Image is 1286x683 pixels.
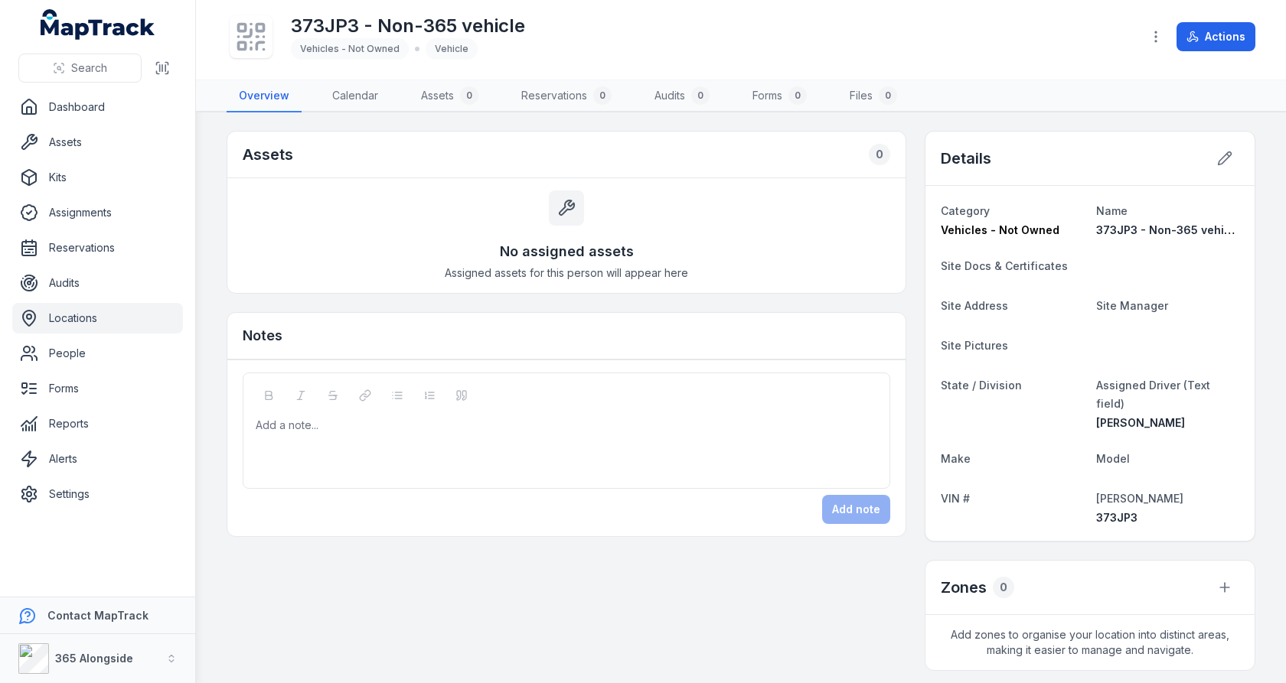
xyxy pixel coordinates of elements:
[1096,379,1210,410] span: Assigned Driver (Text field)
[941,339,1008,352] span: Site Pictures
[925,615,1255,670] span: Add zones to organise your location into distinct areas, making it easier to manage and navigate.
[291,14,525,38] h1: 373JP3 - Non-365 vehicle
[869,144,890,165] div: 0
[426,38,478,60] div: Vehicle
[320,80,390,112] a: Calendar
[941,452,971,465] span: Make
[227,80,302,112] a: Overview
[500,241,634,262] h3: No assigned assets
[12,338,183,369] a: People
[18,54,142,83] button: Search
[941,148,991,169] h2: Details
[1096,299,1168,312] span: Site Manager
[593,86,612,105] div: 0
[12,127,183,158] a: Assets
[12,373,183,404] a: Forms
[1177,22,1255,51] button: Actions
[47,609,149,622] strong: Contact MapTrack
[941,299,1008,312] span: Site Address
[12,92,183,122] a: Dashboard
[12,479,183,509] a: Settings
[12,162,183,193] a: Kits
[740,80,819,112] a: Forms0
[941,577,987,598] h2: Zones
[409,80,491,112] a: Assets0
[993,577,1014,598] div: 0
[642,80,722,112] a: Audits0
[12,303,183,333] a: Locations
[941,259,1068,272] span: Site Docs & Certificates
[1096,223,1241,236] span: 373JP3 - Non-365 vehicle
[1096,416,1185,429] span: [PERSON_NAME]
[941,223,1059,236] span: Vehicles - Not Owned
[941,492,970,505] span: VIN #
[1096,452,1130,465] span: Model
[445,265,688,281] span: Assigned assets for this person will appear here
[460,86,478,105] div: 0
[12,444,183,474] a: Alerts
[509,80,624,112] a: Reservations0
[71,60,107,76] span: Search
[12,233,183,263] a: Reservations
[300,43,400,54] span: Vehicles - Not Owned
[1096,511,1137,524] span: 373JP3
[788,86,807,105] div: 0
[941,379,1022,392] span: State / Division
[1096,492,1183,505] span: [PERSON_NAME]
[12,268,183,298] a: Audits
[12,197,183,228] a: Assignments
[1096,204,1128,217] span: Name
[691,86,710,105] div: 0
[55,652,133,665] strong: 365 Alongside
[837,80,909,112] a: Files0
[12,408,183,439] a: Reports
[243,144,293,165] h2: Assets
[41,9,155,40] a: MapTrack
[879,86,897,105] div: 0
[941,204,990,217] span: Category
[243,325,282,346] h3: Notes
